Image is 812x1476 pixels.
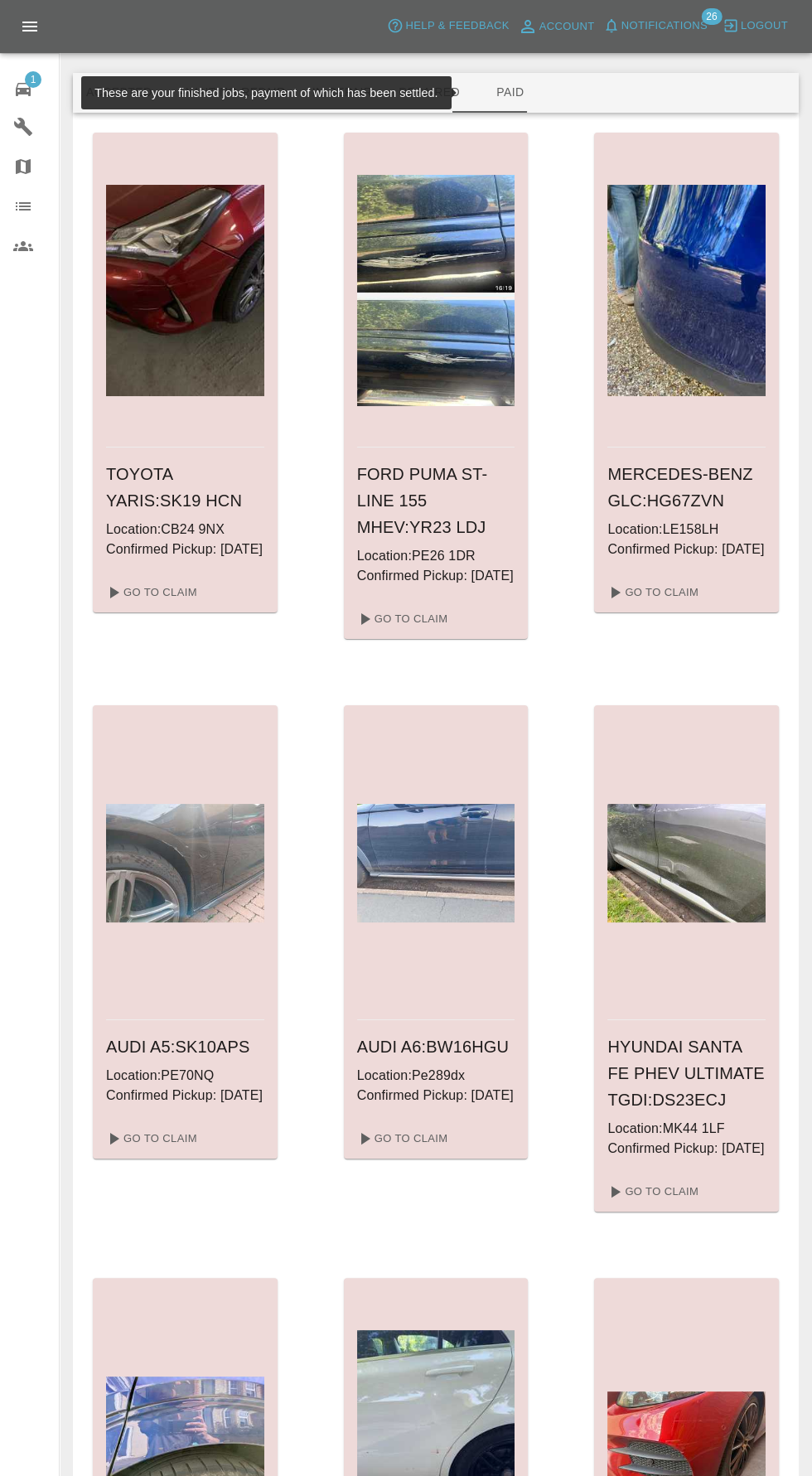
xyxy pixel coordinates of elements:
h6: MERCEDES-BENZ GLC : HG67ZVN [607,461,766,514]
span: Help & Feedback [405,17,509,36]
button: Paid [473,73,548,113]
span: Notifications [621,17,708,36]
h6: AUDI A6 : BW16HGU [357,1033,515,1060]
button: In Repair [299,73,386,113]
h6: HYUNDAI SANTA FE PHEV ULTIMATE TGDI : DS23ECJ [607,1033,766,1113]
p: Confirmed Pickup: [DATE] [357,566,515,586]
a: Go To Claim [350,1125,452,1152]
p: Location: MK44 1LF [607,1119,766,1139]
a: Account [514,13,599,40]
span: 26 [701,8,722,25]
p: Location: PE26 1DR [357,546,515,566]
p: Confirmed Pickup: [DATE] [607,540,766,559]
p: Confirmed Pickup: [DATE] [106,540,264,559]
h6: TOYOTA YARIS : SK19 HCN [106,461,264,514]
span: Logout [741,17,788,36]
span: 1 [25,71,41,88]
a: Go To Claim [601,1178,703,1205]
button: Repaired [385,73,473,113]
a: Go To Claim [350,606,452,632]
h6: FORD PUMA ST-LINE 155 MHEV : YR23 LDJ [357,461,515,540]
a: Go To Claim [99,579,201,606]
p: Location: PE70NQ [106,1066,264,1086]
a: Go To Claim [601,579,703,606]
a: Go To Claim [99,1125,201,1152]
span: Account [539,17,595,36]
p: Confirmed Pickup: [DATE] [607,1139,766,1159]
button: Help & Feedback [383,13,513,39]
p: Location: Pe289dx [357,1066,515,1086]
h6: AUDI A5 : SK10APS [106,1033,264,1060]
p: Location: CB24 9NX [106,520,264,540]
button: Logout [718,13,792,39]
button: Awaiting Repair [165,73,298,113]
p: Confirmed Pickup: [DATE] [106,1086,264,1106]
p: Location: LE158LH [607,520,766,540]
button: Notifications [599,13,712,39]
button: Accepted [73,73,165,113]
p: Confirmed Pickup: [DATE] [357,1086,515,1106]
button: Open drawer [10,7,50,46]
